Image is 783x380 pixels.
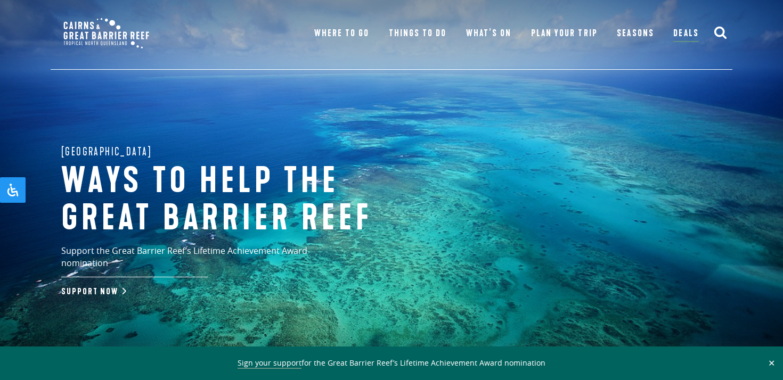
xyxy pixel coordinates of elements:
button: Close [765,358,778,368]
a: What’s On [466,26,511,41]
a: Deals [673,26,698,42]
a: Support Now [61,286,124,297]
a: Things To Do [389,26,446,41]
span: [GEOGRAPHIC_DATA] [61,143,152,160]
a: Seasons [617,26,654,41]
a: Plan Your Trip [531,26,598,41]
h1: Ways to help the great barrier reef [61,163,413,237]
a: Where To Go [314,26,369,41]
p: Support the Great Barrier Reef’s Lifetime Achievement Award nomination [61,245,354,277]
a: Sign your support [238,358,301,369]
span: for the Great Barrier Reef’s Lifetime Achievement Award nomination [238,358,545,369]
svg: Open Accessibility Panel [6,184,19,196]
img: CGBR-TNQ_dual-logo.svg [56,11,157,56]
